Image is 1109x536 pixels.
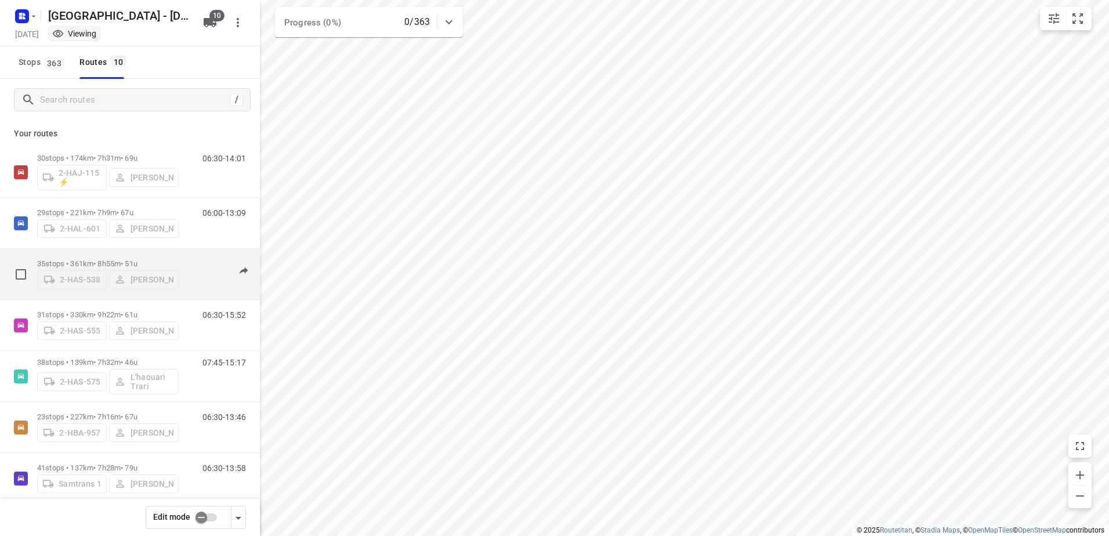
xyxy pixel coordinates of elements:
[79,55,129,70] div: Routes
[37,310,179,319] p: 31 stops • 330km • 9h22m • 61u
[275,7,463,37] div: Progress (0%)0/363
[1040,7,1092,30] div: small contained button group
[14,128,246,140] p: Your routes
[37,463,179,472] p: 41 stops • 137km • 7h28m • 79u
[920,526,960,534] a: Stadia Maps
[230,93,243,106] div: /
[232,259,255,283] button: Send to driver
[37,259,179,268] p: 35 stops • 361km • 8h55m • 51u
[202,463,246,473] p: 06:30-13:58
[198,11,222,34] button: 10
[37,208,179,217] p: 29 stops • 221km • 7h9m • 67u
[1018,526,1066,534] a: OpenStreetMap
[37,358,179,367] p: 38 stops • 139km • 7h32m • 46u
[857,526,1104,534] li: © 2025 , © , © © contributors
[202,358,246,367] p: 07:45-15:17
[111,56,126,67] span: 10
[284,17,341,28] span: Progress (0%)
[202,412,246,422] p: 06:30-13:46
[202,310,246,320] p: 06:30-15:52
[37,412,179,421] p: 23 stops • 227km • 7h16m • 67u
[44,57,64,68] span: 363
[226,11,249,34] button: More
[968,526,1013,534] a: OpenMapTiles
[153,512,190,521] span: Edit mode
[40,91,230,109] input: Search routes
[209,10,224,21] span: 10
[1042,7,1065,30] button: Map settings
[19,55,68,70] span: Stops
[52,28,96,39] div: You are currently in view mode. To make any changes, go to edit project.
[202,208,246,218] p: 06:00-13:09
[9,263,32,286] span: Select
[202,154,246,163] p: 06:30-14:01
[37,154,179,162] p: 30 stops • 174km • 7h31m • 69u
[231,510,245,524] div: Driver app settings
[404,15,430,29] p: 0/363
[1066,7,1089,30] button: Fit zoom
[880,526,912,534] a: Routetitan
